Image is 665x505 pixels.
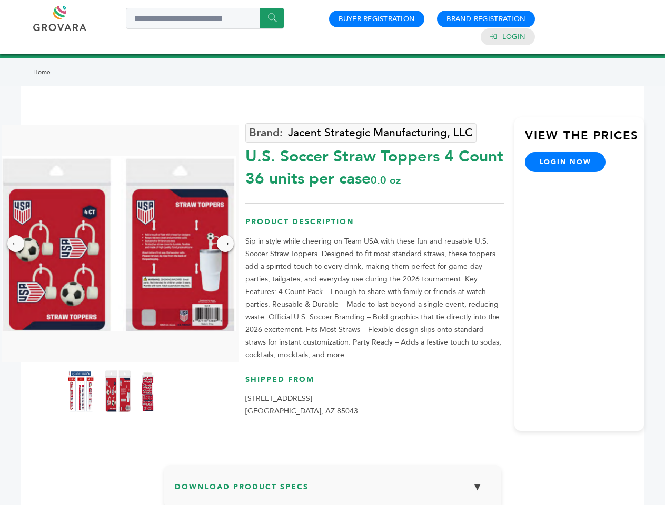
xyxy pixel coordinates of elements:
[245,375,504,393] h3: Shipped From
[33,68,51,76] a: Home
[68,370,94,412] img: U.S. Soccer Straw Toppers – 4 Count 36 units per case 0.0 oz Product Label
[525,128,644,152] h3: View the Prices
[142,370,168,412] img: U.S. Soccer Straw Toppers – 4 Count 36 units per case 0.0 oz
[502,32,525,42] a: Login
[126,8,284,29] input: Search a product or brand...
[525,152,606,172] a: login now
[7,235,24,252] div: ←
[464,476,491,498] button: ▼
[371,173,401,187] span: 0.0 oz
[245,235,504,361] p: Sip in style while cheering on Team USA with these fun and reusable U.S. Soccer Straw Toppers. De...
[245,217,504,235] h3: Product Description
[339,14,415,24] a: Buyer Registration
[245,140,504,190] div: U.S. Soccer Straw Toppers 4 Count 36 units per case
[217,235,234,252] div: →
[446,14,525,24] a: Brand Registration
[105,370,131,412] img: U.S. Soccer Straw Toppers – 4 Count 36 units per case 0.0 oz
[245,123,477,143] a: Jacent Strategic Manufacturing, LLC
[245,392,504,418] p: [STREET_ADDRESS] [GEOGRAPHIC_DATA], AZ 85043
